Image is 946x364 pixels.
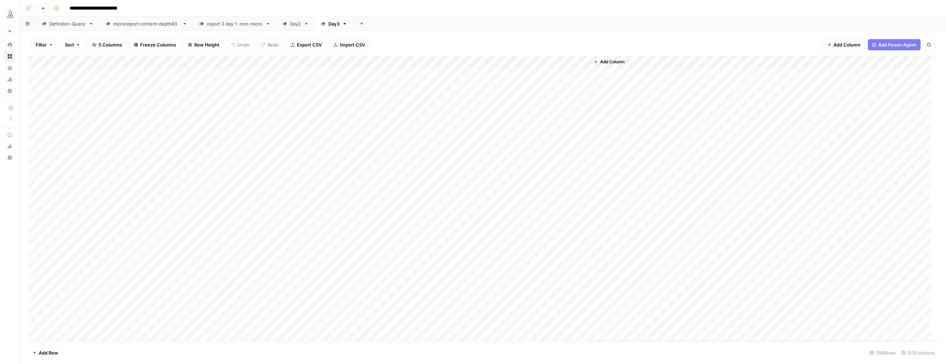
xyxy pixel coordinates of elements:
[257,39,283,50] button: Redo
[238,41,249,48] span: Undo
[823,39,865,50] button: Add Column
[36,17,100,31] a: Definition-Query
[4,8,17,21] img: AirOps Growth Logo
[899,347,938,358] div: 5/5 Columns
[4,39,15,50] a: Home
[329,39,370,50] button: Import CSV
[328,20,340,27] div: Day3
[286,39,326,50] button: Export CSV
[129,39,181,50] button: Freeze Columns
[28,347,62,358] button: Add Row
[65,41,74,48] span: Sort
[207,20,263,27] div: report 3 day 1 -non-micro
[39,349,58,356] span: Add Row
[4,62,15,73] a: Your Data
[88,39,126,50] button: 5 Columns
[340,41,365,48] span: Import CSV
[194,41,219,48] span: Row Height
[868,39,921,50] button: Add Power Agent
[4,141,15,152] button: What's new?
[4,74,15,85] a: Usage
[315,17,353,31] a: Day3
[4,152,15,163] button: Help + Support
[879,41,917,48] span: Add Power Agent
[297,41,322,48] span: Export CSV
[600,59,625,65] span: Add Column
[113,20,180,27] div: microreport-content-depth#3
[4,51,15,62] a: Browse
[227,39,254,50] button: Undo
[4,6,15,23] button: Workspace: AirOps Growth
[5,141,15,152] div: What's new?
[183,39,224,50] button: Row Height
[49,20,86,27] div: Definition-Query
[268,41,279,48] span: Redo
[867,347,899,358] div: 799 Rows
[290,20,301,27] div: Day2
[36,41,47,48] span: Filter
[4,130,15,141] a: AirOps Academy
[276,17,315,31] a: Day2
[31,39,58,50] button: Filter
[834,41,861,48] span: Add Column
[100,17,193,31] a: microreport-content-depth#3
[99,41,122,48] span: 5 Columns
[193,17,276,31] a: report 3 day 1 -non-micro
[591,57,627,66] button: Add Column
[60,39,85,50] button: Sort
[140,41,176,48] span: Freeze Columns
[4,85,15,97] a: Settings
